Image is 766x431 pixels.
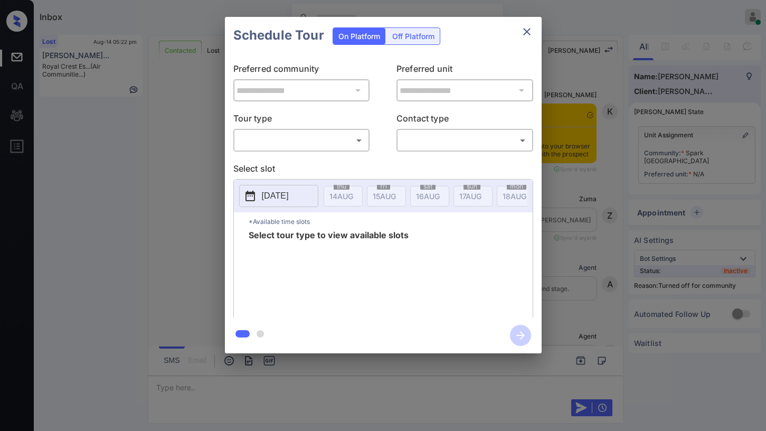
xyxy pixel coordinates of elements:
p: Tour type [233,112,370,129]
span: Select tour type to view available slots [249,231,409,315]
p: Preferred unit [396,62,533,79]
p: Select slot [233,162,533,179]
button: close [516,21,537,42]
p: Preferred community [233,62,370,79]
p: *Available time slots [249,212,533,231]
button: [DATE] [239,185,318,207]
div: Off Platform [387,28,440,44]
h2: Schedule Tour [225,17,333,54]
p: [DATE] [262,190,289,202]
div: On Platform [333,28,385,44]
p: Contact type [396,112,533,129]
